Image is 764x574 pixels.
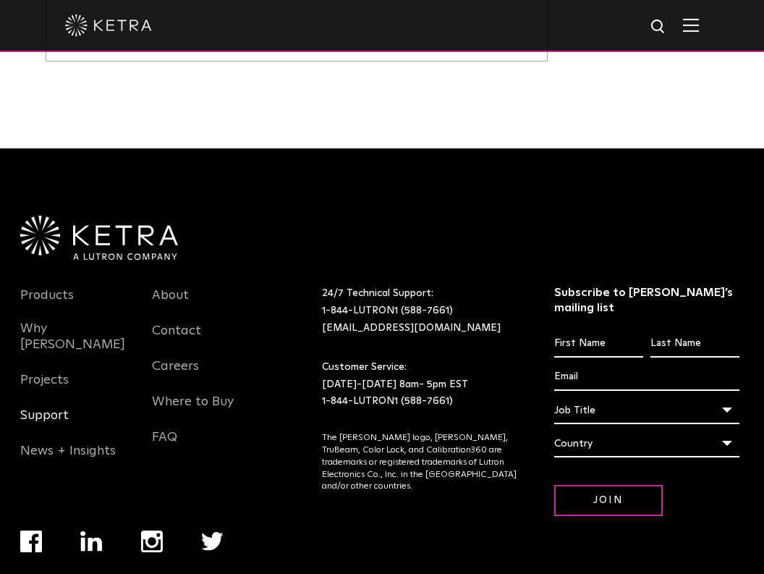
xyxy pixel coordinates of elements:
[20,287,74,321] a: Products
[20,285,130,476] div: Navigation Menu
[152,323,201,356] a: Contact
[20,408,69,441] a: Support
[650,18,668,36] img: search icon
[554,430,740,457] div: Country
[201,532,224,551] img: twitter
[650,330,739,358] input: Last Name
[80,531,103,552] img: linkedin
[554,330,643,358] input: First Name
[322,285,518,337] p: 24/7 Technical Support:
[141,531,163,552] img: instagram
[554,363,740,391] input: Email
[20,372,69,405] a: Projects
[322,305,453,316] a: 1-844-LUTRON1 (588-7661)
[554,485,663,516] input: Join
[554,285,740,316] h3: Subscribe to [PERSON_NAME]’s mailing list
[20,321,130,370] a: Why [PERSON_NAME]
[322,432,518,493] p: The [PERSON_NAME] logo, [PERSON_NAME], TruBeam, Color Lock, and Calibration360 are trademarks or ...
[322,396,453,406] a: 1-844-LUTRON1 (588-7661)
[683,18,699,32] img: Hamburger%20Nav.svg
[20,443,116,476] a: News + Insights
[152,429,177,463] a: FAQ
[20,216,178,261] img: Ketra-aLutronCo_White_RGB
[20,531,42,552] img: facebook
[65,14,152,36] img: ketra-logo-2019-white
[554,397,740,424] div: Job Title
[152,287,189,321] a: About
[152,358,199,392] a: Careers
[322,359,518,410] p: Customer Service: [DATE]-[DATE] 8am- 5pm EST
[152,394,234,427] a: Where to Buy
[152,285,262,463] div: Navigation Menu
[322,323,501,333] a: [EMAIL_ADDRESS][DOMAIN_NAME]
